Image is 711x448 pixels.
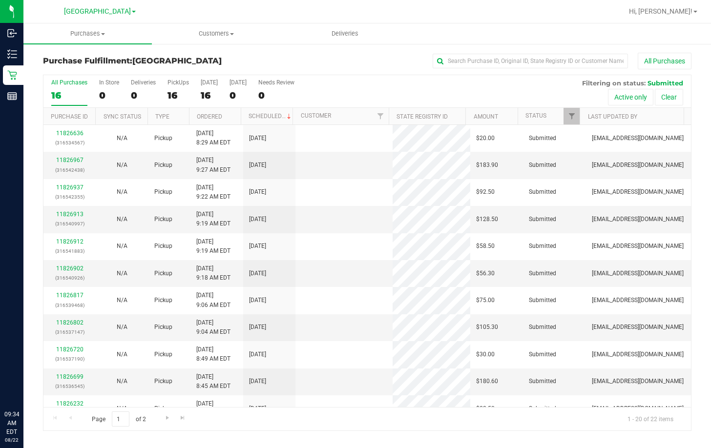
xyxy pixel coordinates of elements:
[56,130,84,137] a: 11826636
[476,296,495,305] span: $75.00
[249,377,266,386] span: [DATE]
[592,296,684,305] span: [EMAIL_ADDRESS][DOMAIN_NAME]
[529,296,556,305] span: Submitted
[167,90,189,101] div: 16
[373,108,389,124] a: Filter
[117,377,127,386] button: N/A
[117,350,127,359] button: N/A
[7,70,17,80] inline-svg: Retail
[49,192,90,202] p: (316542355)
[117,215,127,224] button: N/A
[318,29,372,38] span: Deliveries
[117,242,127,251] button: N/A
[582,79,646,87] span: Filtering on status:
[51,79,87,86] div: All Purchases
[117,270,127,277] span: Not Applicable
[99,79,119,86] div: In Store
[196,372,230,391] span: [DATE] 8:45 AM EDT
[64,7,131,16] span: [GEOGRAPHIC_DATA]
[249,296,266,305] span: [DATE]
[167,79,189,86] div: PickUps
[154,187,172,197] span: Pickup
[529,242,556,251] span: Submitted
[117,351,127,358] span: Not Applicable
[49,219,90,228] p: (316540997)
[529,323,556,332] span: Submitted
[529,187,556,197] span: Submitted
[56,157,84,163] a: 11826967
[433,54,628,68] input: Search Purchase ID, Original ID, State Registry ID or Customer Name...
[592,269,684,278] span: [EMAIL_ADDRESS][DOMAIN_NAME]
[476,350,495,359] span: $30.00
[154,161,172,170] span: Pickup
[56,319,84,326] a: 11826802
[154,242,172,251] span: Pickup
[230,90,247,101] div: 0
[10,370,39,399] iframe: Resource center
[117,296,127,305] button: N/A
[249,323,266,332] span: [DATE]
[529,134,556,143] span: Submitted
[592,215,684,224] span: [EMAIL_ADDRESS][DOMAIN_NAME]
[629,7,692,15] span: Hi, [PERSON_NAME]!
[525,112,546,119] a: Status
[49,138,90,147] p: (316534567)
[655,89,683,105] button: Clear
[117,297,127,304] span: Not Applicable
[154,377,172,386] span: Pickup
[56,292,84,299] a: 11826817
[196,291,230,309] span: [DATE] 9:06 AM EDT
[49,301,90,310] p: (316539468)
[154,323,172,332] span: Pickup
[196,318,230,337] span: [DATE] 9:04 AM EDT
[529,269,556,278] span: Submitted
[154,215,172,224] span: Pickup
[196,399,230,418] span: [DATE] 9:47 PM EDT
[201,79,218,86] div: [DATE]
[476,377,498,386] span: $180.60
[117,135,127,142] span: Not Applicable
[84,411,154,427] span: Page of 2
[201,90,218,101] div: 16
[4,436,19,444] p: 08/22
[176,411,190,425] a: Go to the last page
[7,91,17,101] inline-svg: Reports
[564,108,580,124] a: Filter
[56,238,84,245] a: 11826912
[117,187,127,197] button: N/A
[249,113,293,120] a: Scheduled
[476,242,495,251] span: $58.50
[117,323,127,332] button: N/A
[476,404,495,413] span: $28.50
[154,350,172,359] span: Pickup
[258,79,294,86] div: Needs Review
[117,269,127,278] button: N/A
[56,211,84,218] a: 11826913
[588,113,637,120] a: Last Updated By
[230,79,247,86] div: [DATE]
[117,405,127,412] span: Not Applicable
[638,53,691,69] button: All Purchases
[49,246,90,256] p: (316541883)
[154,296,172,305] span: Pickup
[249,161,266,170] span: [DATE]
[529,377,556,386] span: Submitted
[249,350,266,359] span: [DATE]
[56,265,84,272] a: 11826902
[49,165,90,175] p: (316542438)
[608,89,653,105] button: Active only
[56,346,84,353] a: 11826720
[160,411,174,425] a: Go to the next page
[196,156,230,174] span: [DATE] 9:27 AM EDT
[476,323,498,332] span: $105.30
[49,327,90,337] p: (316537147)
[51,90,87,101] div: 16
[155,113,169,120] a: Type
[397,113,448,120] a: State Registry ID
[23,29,152,38] span: Purchases
[592,404,684,413] span: [EMAIL_ADDRESS][DOMAIN_NAME]
[117,161,127,170] button: N/A
[131,79,156,86] div: Deliveries
[474,113,498,120] a: Amount
[249,404,266,413] span: [DATE]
